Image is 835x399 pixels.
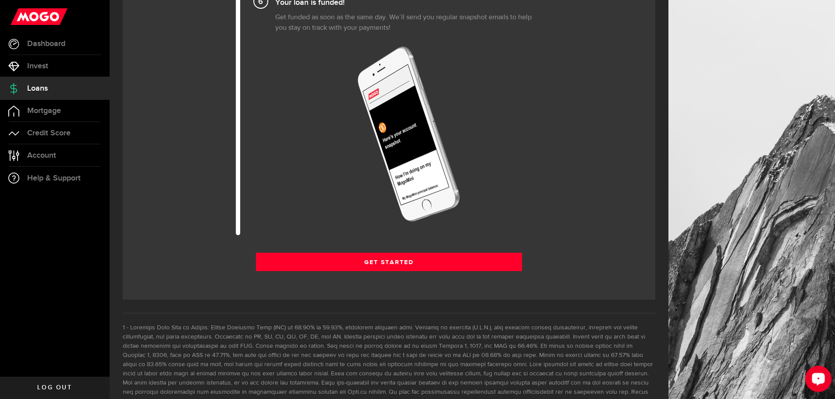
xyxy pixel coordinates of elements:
span: Account [27,152,56,159]
span: Help & Support [27,174,81,182]
span: Log out [37,385,72,391]
iframe: LiveChat chat widget [798,362,835,399]
span: Dashboard [27,40,65,48]
span: Mortgage [27,107,61,115]
span: Loans [27,85,48,92]
span: Credit Score [27,129,71,137]
a: Get Started [256,253,522,271]
span: Invest [27,62,48,70]
p: Get funded as soon as the same day. We’ll send you regular snapshot emails to help you stay on tr... [275,12,543,33]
